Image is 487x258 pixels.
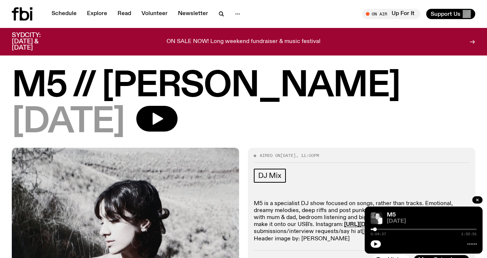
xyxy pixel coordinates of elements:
a: Read [113,9,136,19]
span: 1:52:51 [461,232,477,236]
span: [DATE] [280,153,296,158]
a: Volunteer [137,9,172,19]
button: On AirUp For It [362,9,420,19]
p: M5 is a specialist DJ show focused on songs, rather than tracks. Emotional, dreamy melodies, deep... [254,200,469,243]
span: , 11:00pm [296,153,319,158]
a: [EMAIL_ADDRESS][DOMAIN_NAME] [362,229,463,234]
button: Support Us [426,9,475,19]
span: Aired on [260,153,280,158]
a: DJ Mix [254,169,286,183]
span: Support Us [431,11,460,17]
a: Newsletter [174,9,213,19]
a: Explore [83,9,112,19]
img: A black and white photo of Lilly wearing a white blouse and looking up at the camera. [371,212,382,224]
span: [DATE] [12,106,125,139]
span: 0:04:37 [371,232,386,236]
p: ON SALE NOW! Long weekend fundraiser & music festival [167,39,320,45]
h1: M5 // [PERSON_NAME] [12,70,475,103]
a: M5 [387,212,396,218]
a: Schedule [47,9,81,19]
span: [DATE] [387,219,477,224]
span: DJ Mix [258,172,281,180]
h3: SYDCITY: [DATE] & [DATE] [12,32,59,51]
a: [URL][DOMAIN_NAME] [344,222,409,227]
